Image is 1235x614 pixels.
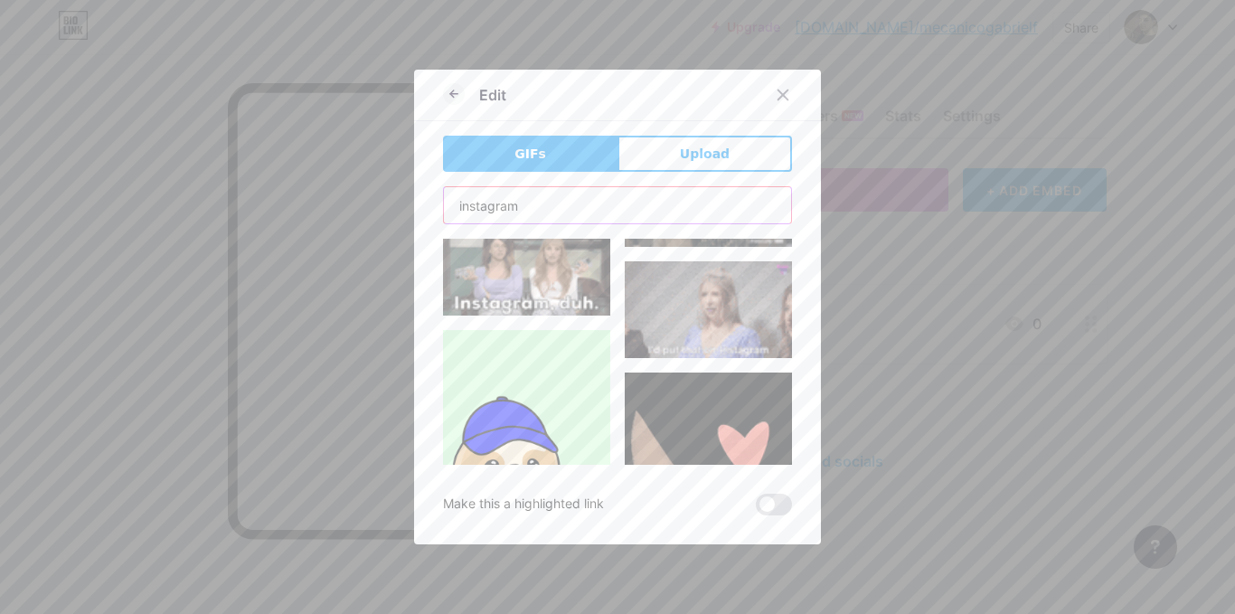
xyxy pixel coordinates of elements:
button: Upload [617,136,792,172]
span: GIFs [514,145,546,164]
img: Gihpy [625,261,792,358]
img: Gihpy [443,330,610,481]
div: Edit [479,84,506,106]
img: Gihpy [443,223,610,316]
input: Search [444,187,791,223]
div: Make this a highlighted link [443,494,604,515]
button: GIFs [443,136,617,172]
img: Gihpy [625,373,792,540]
span: Upload [680,145,730,164]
